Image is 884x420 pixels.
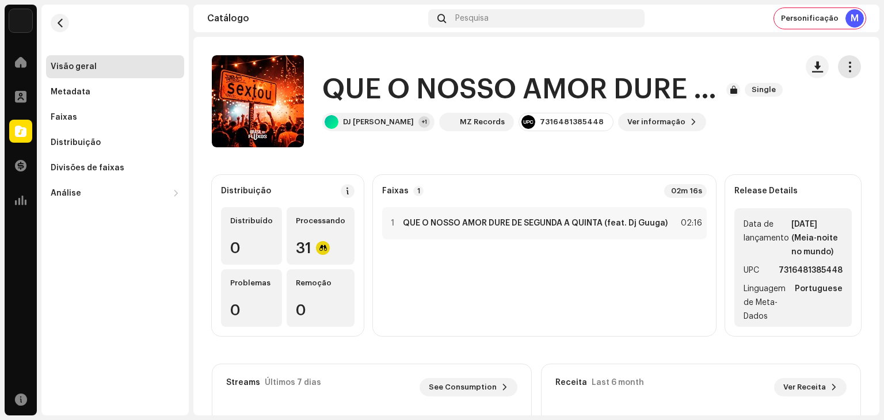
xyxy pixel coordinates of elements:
[51,189,81,198] div: Análise
[403,219,668,228] strong: QUE O NOSSO AMOR DURE DE SEGUNDA A QUINTA (feat. Dj Guuga)
[592,378,644,387] div: Last 6 month
[677,216,702,230] div: 02:16
[744,264,759,277] span: UPC
[51,163,124,173] div: Divisões de faixas
[382,186,409,196] strong: Faixas
[795,282,843,323] strong: Portuguese
[555,378,587,387] div: Receita
[46,156,184,180] re-m-nav-item: Divisões de faixas
[51,138,101,147] div: Distribuição
[221,186,271,196] div: Distribuição
[779,264,843,277] strong: 7316481385448
[230,278,273,288] div: Problemas
[226,378,260,387] div: Streams
[51,87,90,97] div: Metadata
[9,9,32,32] img: cd9a510e-9375-452c-b98b-71401b54d8f9
[46,131,184,154] re-m-nav-item: Distribuição
[207,14,424,23] div: Catálogo
[664,184,707,198] div: 02m 16s
[51,113,77,122] div: Faixas
[744,282,792,323] span: Linguagem de Meta-Dados
[46,55,184,78] re-m-nav-item: Visão geral
[460,117,505,127] div: MZ Records
[744,217,789,259] span: Data de lançamento
[296,278,345,288] div: Remoção
[627,110,685,133] span: Ver informação
[734,186,798,196] strong: Release Details
[429,376,497,399] span: See Consumption
[418,116,430,128] div: +1
[781,14,839,23] span: Personificação
[441,115,455,129] img: 8b449a6c-b36f-481e-8dfe-8b47addc816a
[46,182,184,205] re-m-nav-dropdown: Análise
[420,378,517,396] button: See Consumption
[343,117,414,127] div: DJ [PERSON_NAME]
[322,71,717,108] h1: QUE O NOSSO AMOR DURE DE SEGUNDA A QUINTA
[845,9,864,28] div: M
[51,62,97,71] div: Visão geral
[413,186,424,196] p-badge: 1
[296,216,345,226] div: Processando
[783,376,826,399] span: Ver Receita
[230,216,273,226] div: Distribuído
[265,378,321,387] div: Últimos 7 dias
[745,83,783,97] span: Single
[46,81,184,104] re-m-nav-item: Metadata
[540,117,604,127] div: 7316481385448
[774,378,847,396] button: Ver Receita
[791,217,843,259] strong: [DATE] (Meia-noite no mundo)
[455,14,489,23] span: Pesquisa
[46,106,184,129] re-m-nav-item: Faixas
[618,113,706,131] button: Ver informação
